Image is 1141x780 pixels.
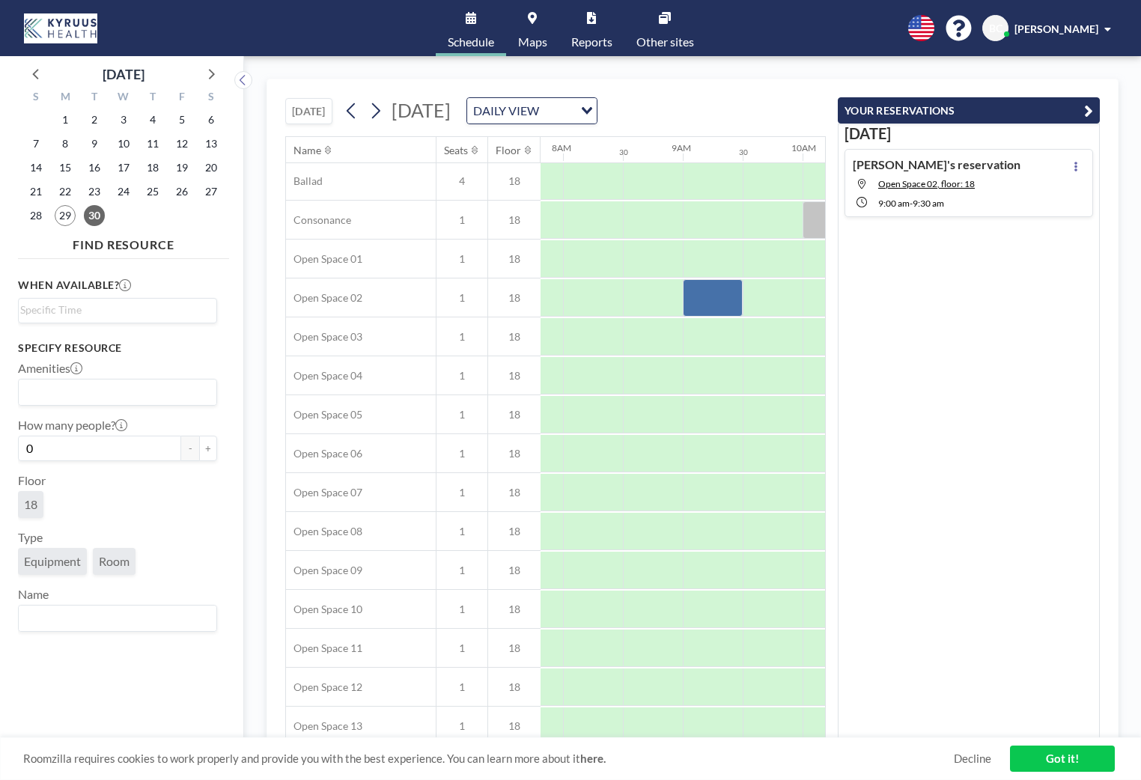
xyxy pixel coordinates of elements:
div: S [196,88,225,108]
span: 1 [436,252,487,266]
img: organization-logo [24,13,97,43]
span: Roomzilla requires cookies to work properly and provide you with the best experience. You can lea... [23,752,954,766]
span: BC [989,22,1002,35]
span: 9:00 AM [878,198,910,209]
span: Open Space 01 [286,252,362,266]
span: Ballad [286,174,323,188]
span: Tuesday, September 30, 2025 [84,205,105,226]
span: Open Space 06 [286,447,362,460]
span: Open Space 08 [286,525,362,538]
div: Search for option [19,606,216,631]
label: Amenities [18,361,82,376]
span: 18 [488,408,541,421]
span: Friday, September 5, 2025 [171,109,192,130]
span: Room [99,554,130,568]
span: 1 [436,525,487,538]
div: Search for option [19,380,216,405]
span: Wednesday, September 17, 2025 [113,157,134,178]
div: 8AM [552,142,571,153]
span: Thursday, September 25, 2025 [142,181,163,202]
span: Monday, September 8, 2025 [55,133,76,154]
span: Tuesday, September 23, 2025 [84,181,105,202]
span: 1 [436,719,487,733]
span: 18 [24,497,37,511]
span: Open Space 13 [286,719,362,733]
span: Reports [571,36,612,48]
span: [DATE] [392,99,451,121]
span: Saturday, September 6, 2025 [201,109,222,130]
input: Search for option [20,383,208,402]
span: Open Space 05 [286,408,362,421]
span: Saturday, September 20, 2025 [201,157,222,178]
span: 1 [436,408,487,421]
span: 1 [436,369,487,383]
div: W [109,88,139,108]
span: Monday, September 1, 2025 [55,109,76,130]
span: Sunday, September 21, 2025 [25,181,46,202]
label: Type [18,530,43,545]
input: Search for option [20,302,208,318]
span: 18 [488,680,541,694]
label: Name [18,587,49,602]
span: Open Space 02 [286,291,362,305]
div: Seats [444,144,468,157]
div: 9AM [672,142,691,153]
span: Thursday, September 11, 2025 [142,133,163,154]
span: [PERSON_NAME] [1014,22,1098,35]
label: How many people? [18,418,127,433]
span: Monday, September 22, 2025 [55,181,76,202]
span: Tuesday, September 9, 2025 [84,133,105,154]
div: Floor [496,144,521,157]
span: Monday, September 15, 2025 [55,157,76,178]
span: 18 [488,252,541,266]
span: 18 [488,642,541,655]
span: 18 [488,486,541,499]
span: Open Space 10 [286,603,362,616]
span: Friday, September 12, 2025 [171,133,192,154]
span: Friday, September 19, 2025 [171,157,192,178]
label: Floor [18,473,46,488]
span: 18 [488,213,541,227]
span: Thursday, September 18, 2025 [142,157,163,178]
span: Open Space 11 [286,642,362,655]
span: Wednesday, September 3, 2025 [113,109,134,130]
span: 1 [436,447,487,460]
span: 1 [436,680,487,694]
div: S [22,88,51,108]
span: 18 [488,291,541,305]
span: Open Space 09 [286,564,362,577]
span: Consonance [286,213,351,227]
span: Monday, September 29, 2025 [55,205,76,226]
span: Saturday, September 13, 2025 [201,133,222,154]
input: Search for option [544,101,572,121]
span: 9:30 AM [913,198,944,209]
button: + [199,436,217,461]
a: Decline [954,752,991,766]
span: Sunday, September 28, 2025 [25,205,46,226]
span: Schedule [448,36,494,48]
div: M [51,88,80,108]
span: Saturday, September 27, 2025 [201,181,222,202]
span: 18 [488,174,541,188]
a: here. [580,752,606,765]
div: T [80,88,109,108]
span: 18 [488,447,541,460]
a: Got it! [1010,746,1115,772]
h3: Specify resource [18,341,217,355]
div: Search for option [467,98,597,124]
span: Wednesday, September 24, 2025 [113,181,134,202]
span: Open Space 04 [286,369,362,383]
span: Tuesday, September 2, 2025 [84,109,105,130]
span: 1 [436,213,487,227]
div: F [167,88,196,108]
button: YOUR RESERVATIONS [838,97,1100,124]
h4: [PERSON_NAME]'s reservation [853,157,1020,172]
div: T [138,88,167,108]
span: 18 [488,719,541,733]
span: 1 [436,330,487,344]
span: Other sites [636,36,694,48]
span: Friday, September 26, 2025 [171,181,192,202]
span: Equipment [24,554,81,568]
button: [DATE] [285,98,332,124]
span: Sunday, September 7, 2025 [25,133,46,154]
